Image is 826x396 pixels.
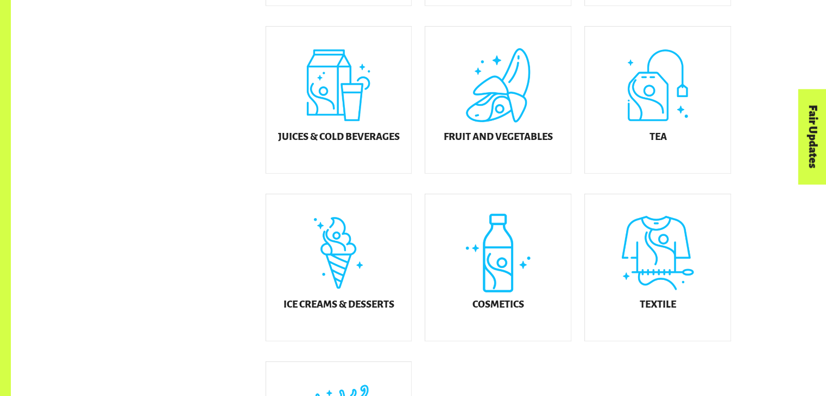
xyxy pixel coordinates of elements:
[640,299,676,310] h5: Textile
[266,26,412,174] a: Juices & Cold Beverages
[266,194,412,341] a: Ice Creams & Desserts
[278,131,399,142] h5: Juices & Cold Beverages
[472,299,524,310] h5: Cosmetics
[584,26,731,174] a: Tea
[649,131,666,142] h5: Tea
[425,194,571,341] a: Cosmetics
[425,26,571,174] a: Fruit and Vegetables
[444,131,553,142] h5: Fruit and Vegetables
[283,299,394,310] h5: Ice Creams & Desserts
[584,194,731,341] a: Textile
